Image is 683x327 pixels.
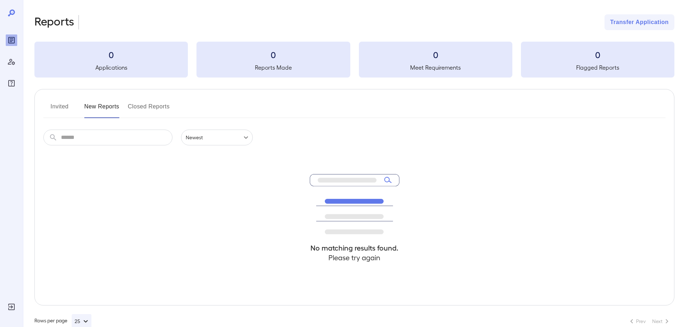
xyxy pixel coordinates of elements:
[6,56,17,67] div: Manage Users
[6,78,17,89] div: FAQ
[6,301,17,313] div: Log Out
[181,130,253,145] div: Newest
[521,49,674,60] h3: 0
[359,49,512,60] h3: 0
[34,14,74,30] h2: Reports
[521,63,674,72] h5: Flagged Reports
[34,42,674,78] summary: 0Applications0Reports Made0Meet Requirements0Flagged Reports
[196,63,350,72] h5: Reports Made
[196,49,350,60] h3: 0
[34,49,188,60] h3: 0
[310,243,399,253] h4: No matching results found.
[6,34,17,46] div: Reports
[310,253,399,262] h4: Please try again
[624,316,674,327] nav: pagination navigation
[34,63,188,72] h5: Applications
[84,101,119,118] button: New Reports
[128,101,170,118] button: Closed Reports
[43,101,76,118] button: Invited
[359,63,512,72] h5: Meet Requirements
[604,14,674,30] button: Transfer Application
